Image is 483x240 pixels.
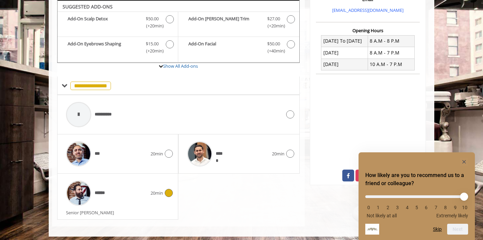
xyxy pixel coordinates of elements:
b: Add-On Eyebrows Shaping [68,40,139,54]
li: 10 [461,205,468,210]
span: $27.00 [267,15,280,22]
span: Senior [PERSON_NAME] [66,210,117,216]
span: 20min [151,150,163,157]
div: How likely are you to recommend us to a friend or colleague? Select an option from 0 to 10, with ... [365,190,468,218]
li: 7 [433,205,439,210]
td: 10 A.M - 7 P.M [368,59,414,70]
button: Hide survey [460,158,468,166]
div: The Made Man Senior Barber Haircut Add-onS [57,0,300,63]
label: Add-On Scalp Detox [61,15,175,31]
span: (+40min ) [263,47,283,54]
li: 8 [442,205,449,210]
span: Not likely at all [367,213,397,218]
span: (+20min ) [263,22,283,29]
label: Add-On Facial [182,40,296,56]
td: [DATE] [321,59,368,70]
span: (+20min ) [142,22,162,29]
td: [DATE] To [DATE] [321,35,368,47]
span: 20min [272,150,284,157]
b: SUGGESTED ADD-ONS [63,3,113,10]
li: 9 [452,205,459,210]
a: Show All Add-ons [163,63,198,69]
b: Add-On [PERSON_NAME] Trim [188,15,260,29]
span: 20min [151,190,163,197]
li: 0 [365,205,372,210]
span: Extremely likely [436,213,468,218]
label: Add-On Eyebrows Shaping [61,40,175,56]
td: 8 A.M - 8 P.M [368,35,414,47]
li: 6 [423,205,430,210]
li: 3 [394,205,401,210]
span: $50.00 [267,40,280,47]
span: (+20min ) [142,47,162,54]
li: 4 [404,205,411,210]
li: 5 [413,205,420,210]
span: $15.00 [146,40,159,47]
td: 8 A.M - 7 P.M [368,47,414,59]
div: How likely are you to recommend us to a friend or colleague? Select an option from 0 to 10, with ... [365,158,468,235]
a: [EMAIL_ADDRESS][DOMAIN_NAME] [332,7,404,13]
b: Add-On Scalp Detox [68,15,139,29]
li: 1 [375,205,382,210]
b: Add-On Facial [188,40,260,54]
h2: How likely are you to recommend us to a friend or colleague? Select an option from 0 to 10, with ... [365,171,468,188]
span: $50.00 [146,15,159,22]
label: Add-On Beard Trim [182,15,296,31]
h3: Opening Hours [316,28,420,33]
td: [DATE] [321,47,368,59]
button: Next question [447,224,468,235]
button: Skip [433,226,442,232]
li: 2 [385,205,391,210]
